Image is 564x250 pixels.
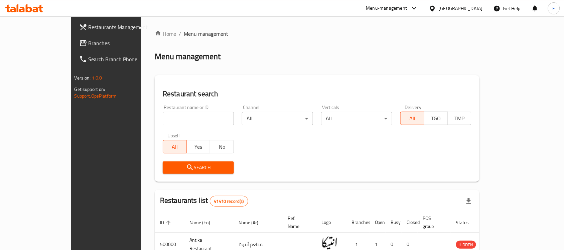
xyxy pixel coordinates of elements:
span: All [166,142,184,152]
span: POS group [423,214,443,230]
div: [GEOGRAPHIC_DATA] [439,5,483,12]
th: Busy [386,212,402,233]
button: No [210,140,234,153]
button: Search [163,161,234,174]
div: Menu-management [366,4,407,12]
label: Upsell [167,133,180,138]
a: Search Branch Phone [74,51,165,67]
a: Support.OpsPlatform [75,92,117,100]
span: No [213,142,231,152]
button: TGO [424,112,448,125]
div: Total records count [210,196,248,207]
a: Home [155,30,176,38]
span: Restaurants Management [89,23,160,31]
button: All [400,112,424,125]
span: Status [456,219,478,227]
span: TGO [427,114,445,123]
div: All [321,112,392,125]
span: Yes [189,142,208,152]
span: Name (Ar) [239,219,267,227]
input: Search for restaurant name or ID.. [163,112,234,125]
button: TMP [448,112,472,125]
span: Search [168,163,229,172]
button: All [163,140,187,153]
nav: breadcrumb [155,30,479,38]
span: E [553,5,555,12]
span: 41410 record(s) [210,198,248,205]
li: / [179,30,181,38]
span: Get support on: [75,85,105,94]
span: Search Branch Phone [89,55,160,63]
h2: Restaurant search [163,89,471,99]
span: 1.0.0 [92,74,102,82]
div: Export file [461,193,477,209]
a: Branches [74,35,165,51]
h2: Restaurants list [160,196,248,207]
span: ID [160,219,173,227]
th: Closed [402,212,418,233]
th: Logo [316,212,346,233]
a: Restaurants Management [74,19,165,35]
span: TMP [451,114,469,123]
span: Name (En) [189,219,219,227]
span: Branches [89,39,160,47]
span: HIDDEN [456,241,476,249]
th: Branches [346,212,370,233]
label: Delivery [405,105,422,110]
span: Menu management [184,30,228,38]
div: All [242,112,313,125]
span: Version: [75,74,91,82]
th: Open [370,212,386,233]
button: Yes [186,140,210,153]
span: Ref. Name [288,214,308,230]
h2: Menu management [155,51,221,62]
span: All [403,114,422,123]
